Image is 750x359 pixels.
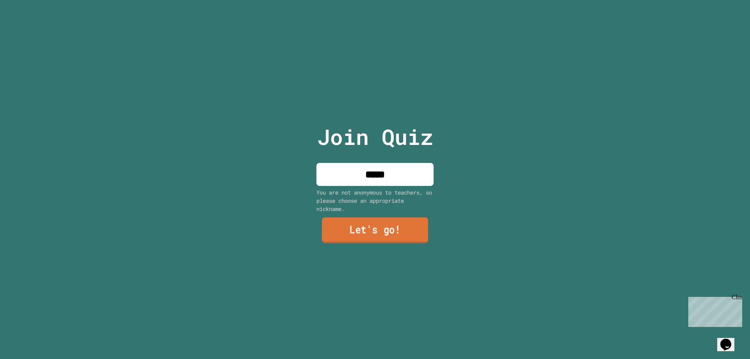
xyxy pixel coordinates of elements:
p: Join Quiz [317,121,433,153]
iframe: chat widget [685,294,742,327]
div: You are not anonymous to teachers, so please choose an appropriate nickname. [316,188,434,213]
iframe: chat widget [717,328,742,351]
a: Let's go! [322,218,428,243]
div: Chat with us now!Close [3,3,54,50]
